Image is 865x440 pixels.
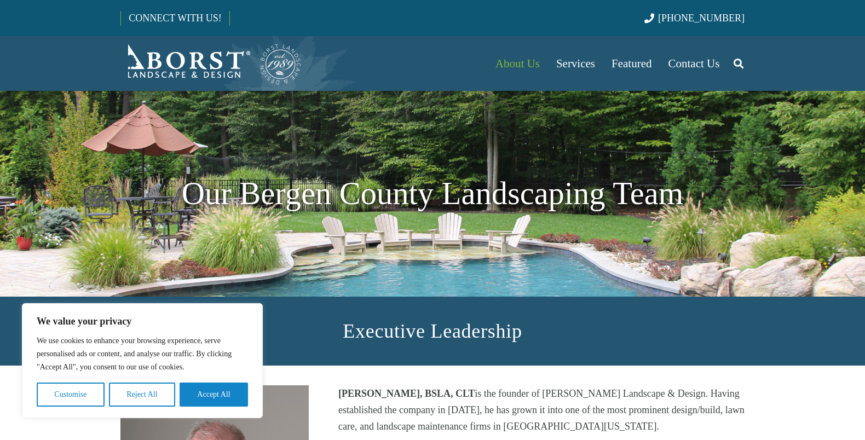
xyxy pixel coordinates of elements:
p: is the founder of [PERSON_NAME] Landscape & Design. Having established the company in [DATE], he ... [338,385,745,435]
a: CONNECT WITH US! [121,5,229,31]
a: Featured [603,36,660,91]
button: Accept All [180,383,248,407]
strong: [PERSON_NAME], BSLA, CLT [338,388,475,399]
h1: Our Bergen County Landscaping Team [120,170,745,218]
span: Services [556,57,595,70]
button: Reject All [109,383,175,407]
div: We value your privacy [22,303,263,418]
p: We use cookies to enhance your browsing experience, serve personalised ads or content, and analys... [37,334,248,374]
span: Contact Us [668,57,720,70]
a: About Us [487,36,548,91]
span: About Us [495,57,540,70]
span: Featured [612,57,651,70]
span: [PHONE_NUMBER] [658,13,745,24]
a: [PHONE_NUMBER] [644,13,745,24]
a: Search [728,50,749,77]
button: Customise [37,383,105,407]
p: We value your privacy [37,315,248,328]
a: Borst-Logo [120,42,302,85]
a: Services [548,36,603,91]
a: Contact Us [660,36,728,91]
h2: Executive Leadership [120,316,745,346]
